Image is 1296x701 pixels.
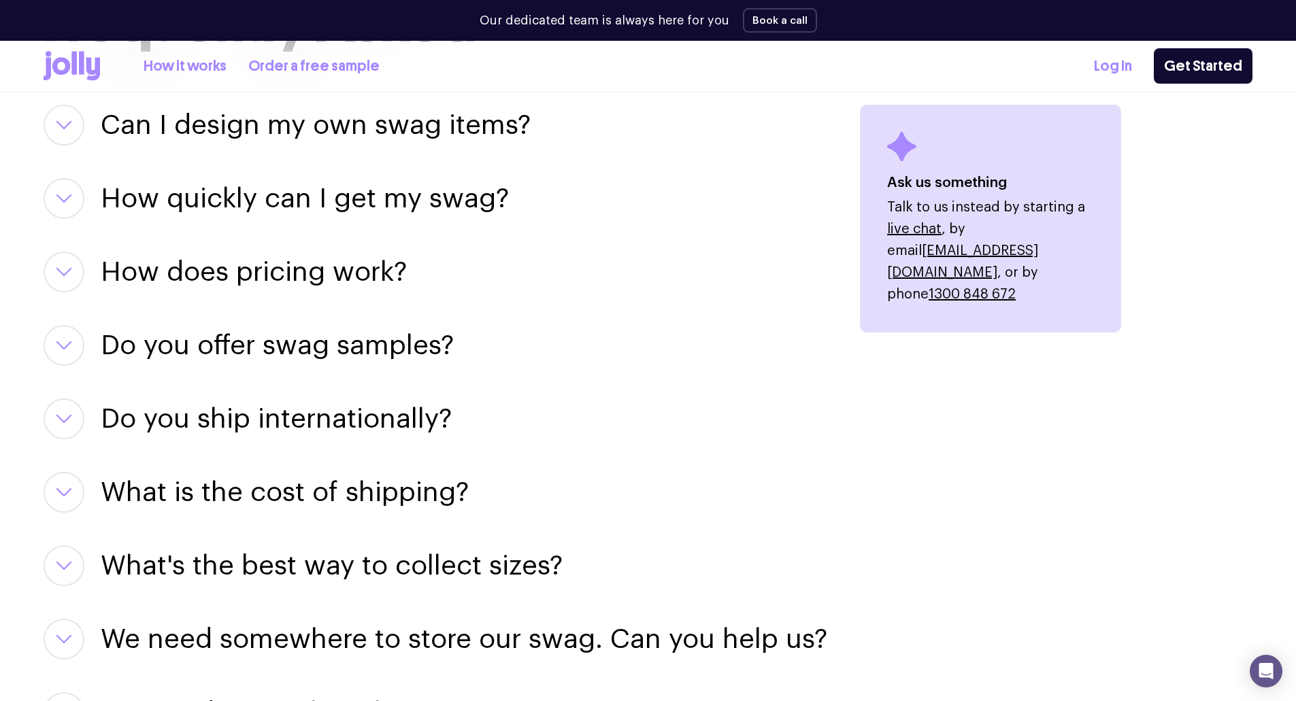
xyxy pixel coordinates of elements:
[743,8,817,33] button: Book a call
[887,218,942,240] button: live chat
[101,178,509,219] button: How quickly can I get my swag?
[929,288,1016,301] a: 1300 848 672
[887,244,1038,279] a: [EMAIL_ADDRESS][DOMAIN_NAME]
[101,105,531,146] button: Can I design my own swag items?
[144,55,227,78] a: How it works
[248,55,380,78] a: Order a free sample
[101,252,407,292] button: How does pricing work?
[101,472,469,513] button: What is the cost of shipping?
[1094,55,1132,78] a: Log In
[101,619,827,660] button: We need somewhere to store our swag. Can you help us?
[887,172,1094,194] h4: Ask us something
[1250,655,1282,687] div: Open Intercom Messenger
[480,12,729,30] p: Our dedicated team is always here for you
[887,196,1094,305] p: Talk to us instead by starting a , by email , or by phone
[101,325,454,366] button: Do you offer swag samples?
[101,545,563,586] button: What's the best way to collect sizes?
[1154,48,1252,84] a: Get Started
[101,398,452,439] button: Do you ship internationally?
